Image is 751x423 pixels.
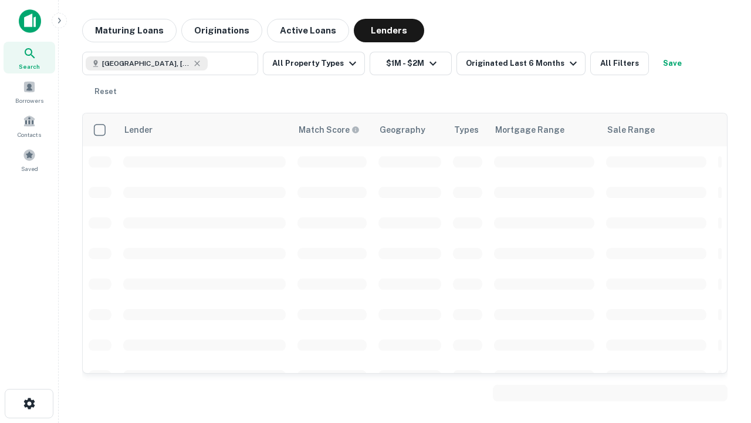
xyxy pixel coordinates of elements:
[4,76,55,108] a: Borrowers
[488,113,600,146] th: Mortgage Range
[456,52,586,75] button: Originated Last 6 Months
[380,123,425,137] div: Geography
[263,52,365,75] button: All Property Types
[354,19,424,42] button: Lenders
[87,80,124,103] button: Reset
[181,19,262,42] button: Originations
[4,42,55,73] a: Search
[590,52,649,75] button: All Filters
[495,123,564,137] div: Mortgage Range
[600,113,712,146] th: Sale Range
[4,144,55,176] a: Saved
[607,123,655,137] div: Sale Range
[124,123,153,137] div: Lender
[654,52,691,75] button: Save your search to get updates of matches that match your search criteria.
[21,164,38,173] span: Saved
[692,291,751,348] iframe: Chat Widget
[292,113,373,146] th: Capitalize uses an advanced AI algorithm to match your search with the best lender. The match sco...
[447,113,488,146] th: Types
[4,110,55,142] a: Contacts
[299,123,357,136] h6: Match Score
[466,56,580,70] div: Originated Last 6 Months
[370,52,452,75] button: $1M - $2M
[299,123,360,136] div: Capitalize uses an advanced AI algorithm to match your search with the best lender. The match sco...
[15,96,43,105] span: Borrowers
[18,130,41,139] span: Contacts
[373,113,447,146] th: Geography
[117,113,292,146] th: Lender
[19,62,40,71] span: Search
[454,123,479,137] div: Types
[82,19,177,42] button: Maturing Loans
[19,9,41,33] img: capitalize-icon.png
[267,19,349,42] button: Active Loans
[102,58,190,69] span: [GEOGRAPHIC_DATA], [GEOGRAPHIC_DATA], [GEOGRAPHIC_DATA]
